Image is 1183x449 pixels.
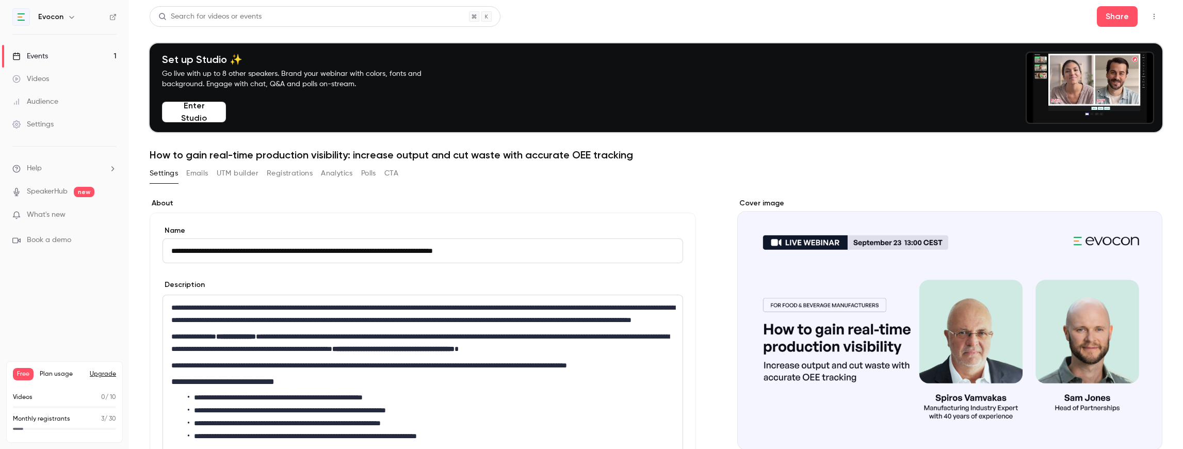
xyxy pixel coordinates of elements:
button: Enter Studio [162,102,226,122]
h1: How to gain real-time production visibility: increase output and cut waste with accurate OEE trac... [150,149,1162,161]
label: Description [163,280,205,290]
span: Help [27,163,42,174]
div: Search for videos or events [158,11,262,22]
h6: Evocon [38,12,63,22]
a: SpeakerHub [27,186,68,197]
div: Videos [12,74,49,84]
button: Upgrade [90,370,116,378]
button: Polls [361,165,376,182]
button: Settings [150,165,178,182]
img: Evocon [13,9,29,25]
span: Book a demo [27,235,71,246]
div: Events [12,51,48,61]
span: new [74,187,94,197]
button: Emails [186,165,208,182]
span: Free [13,368,34,380]
li: help-dropdown-opener [12,163,117,174]
p: Monthly registrants [13,414,70,424]
span: Plan usage [40,370,84,378]
iframe: Noticeable Trigger [104,211,117,220]
span: 3 [101,416,104,422]
h4: Set up Studio ✨ [162,53,446,66]
button: UTM builder [217,165,258,182]
p: Go live with up to 8 other speakers. Brand your webinar with colors, fonts and background. Engage... [162,69,446,89]
span: What's new [27,210,66,220]
label: Cover image [737,198,1162,209]
div: Audience [12,97,58,107]
p: / 10 [101,393,116,402]
div: Settings [12,119,54,130]
p: / 30 [101,414,116,424]
button: Share [1097,6,1138,27]
span: 0 [101,394,105,400]
button: Registrations [267,165,313,182]
label: Name [163,226,683,236]
p: Videos [13,393,33,402]
label: About [150,198,696,209]
button: Analytics [321,165,353,182]
button: CTA [384,165,398,182]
